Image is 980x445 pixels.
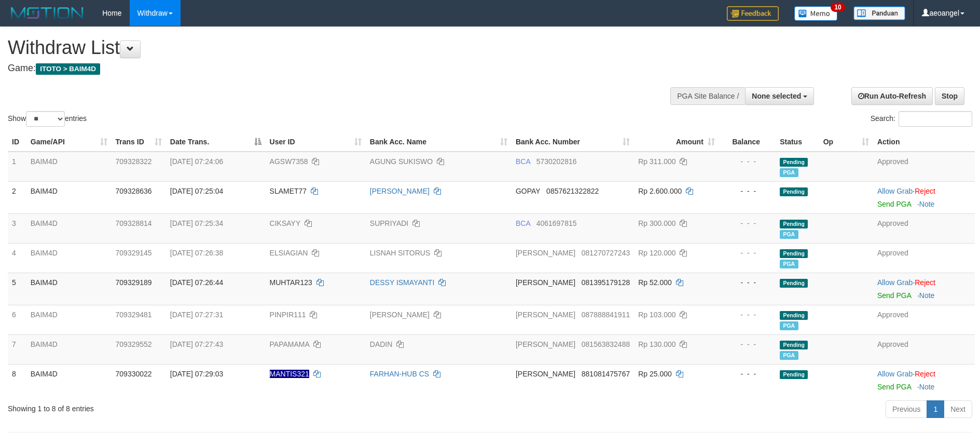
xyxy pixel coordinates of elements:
[8,273,26,305] td: 5
[516,311,575,319] span: [PERSON_NAME]
[919,291,935,300] a: Note
[8,243,26,273] td: 4
[780,230,798,239] span: Marked by aeoester
[873,334,975,364] td: Approved
[170,157,223,166] span: [DATE] 07:24:06
[886,400,927,418] a: Previous
[638,278,672,287] span: Rp 52.000
[582,278,630,287] span: Copy 081395179128 to clipboard
[752,92,801,100] span: None selected
[819,132,873,152] th: Op: activate to sort column ascending
[8,334,26,364] td: 7
[370,249,430,257] a: LISNAH SITORUS
[723,339,771,349] div: - - -
[8,399,401,414] div: Showing 1 to 8 of 8 entries
[270,249,308,257] span: ELSIAGIAN
[780,158,808,167] span: Pending
[719,132,776,152] th: Balance
[873,213,975,243] td: Approved
[26,334,112,364] td: BAIM4D
[26,273,112,305] td: BAIM4D
[877,370,913,378] a: Allow Grab
[270,278,312,287] span: MUHTAR123
[638,249,675,257] span: Rp 120.000
[723,218,771,228] div: - - -
[8,213,26,243] td: 3
[851,87,933,105] a: Run Auto-Refresh
[270,370,309,378] span: Nama rekening ada tanda titik/strip, harap diedit
[8,5,87,21] img: MOTION_logo.png
[8,181,26,213] td: 2
[919,383,935,391] a: Note
[8,152,26,182] td: 1
[873,305,975,334] td: Approved
[723,156,771,167] div: - - -
[638,219,675,227] span: Rp 300.000
[536,157,577,166] span: Copy 5730202816 to clipboard
[516,187,540,195] span: GOPAY
[270,157,308,166] span: AGSW7358
[723,277,771,288] div: - - -
[915,187,935,195] a: Reject
[512,132,634,152] th: Bank Acc. Number: activate to sort column ascending
[170,249,223,257] span: [DATE] 07:26:38
[877,370,915,378] span: ·
[780,351,798,360] span: Marked by aeoester
[638,187,682,195] span: Rp 2.600.000
[723,248,771,258] div: - - -
[36,63,100,75] span: ITOTO > BAIM4D
[723,309,771,320] div: - - -
[780,279,808,288] span: Pending
[899,111,972,127] input: Search:
[170,187,223,195] span: [DATE] 07:25:04
[670,87,745,105] div: PGA Site Balance /
[170,370,223,378] span: [DATE] 07:29:03
[26,132,112,152] th: Game/API: activate to sort column ascending
[536,219,577,227] span: Copy 4061697815 to clipboard
[370,340,393,348] a: DADIN
[780,260,798,268] span: Marked by aeoester
[516,370,575,378] span: [PERSON_NAME]
[170,278,223,287] span: [DATE] 07:26:44
[546,187,599,195] span: Copy 0857621322822 to clipboard
[116,157,152,166] span: 709328322
[582,249,630,257] span: Copy 081270727243 to clipboard
[8,305,26,334] td: 6
[780,220,808,228] span: Pending
[877,278,915,287] span: ·
[723,369,771,379] div: - - -
[944,400,972,418] a: Next
[516,219,530,227] span: BCA
[170,311,223,319] span: [DATE] 07:27:31
[877,187,913,195] a: Allow Grab
[26,305,112,334] td: BAIM4D
[831,3,845,12] span: 10
[638,370,672,378] span: Rp 25.000
[780,370,808,379] span: Pending
[516,157,530,166] span: BCA
[170,219,223,227] span: [DATE] 07:25:34
[170,340,223,348] span: [DATE] 07:27:43
[873,273,975,305] td: ·
[873,243,975,273] td: Approved
[919,200,935,208] a: Note
[370,370,429,378] a: FARHAN-HUB CS
[927,400,944,418] a: 1
[370,219,408,227] a: SUPRIYADI
[26,364,112,396] td: BAIM4D
[780,187,808,196] span: Pending
[638,340,675,348] span: Rp 130.000
[26,152,112,182] td: BAIM4D
[877,200,911,208] a: Send PGA
[877,187,915,195] span: ·
[873,364,975,396] td: ·
[638,311,675,319] span: Rp 103.000
[370,187,430,195] a: [PERSON_NAME]
[116,219,152,227] span: 709328814
[877,291,911,300] a: Send PGA
[370,278,434,287] a: DESSY ISMAYANTI
[780,249,808,258] span: Pending
[116,278,152,287] span: 709329189
[8,364,26,396] td: 8
[8,132,26,152] th: ID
